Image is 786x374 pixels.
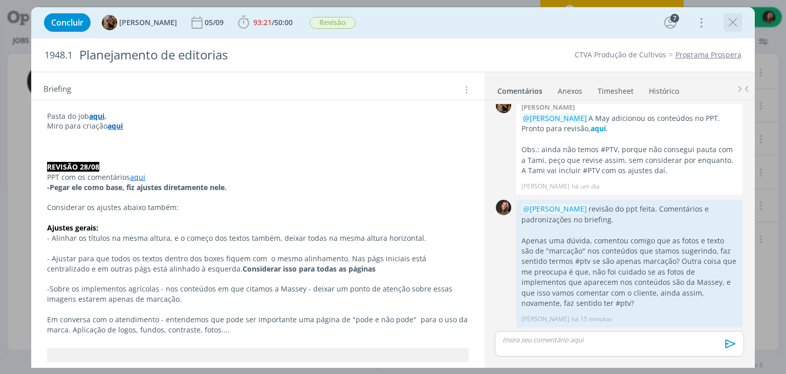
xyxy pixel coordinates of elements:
p: Miro para criação [47,121,468,131]
span: 93:21 [253,17,272,27]
span: / [272,17,274,27]
span: 1948.1 [45,50,73,61]
a: Programa Prospera [675,50,741,59]
div: Planejamento de editorias [75,43,447,68]
p: [PERSON_NAME] [521,182,570,191]
p: - Ajustar para que todos os textos dentro dos boxes fiquem com o mesmo alinhamento. Nas págs inic... [47,254,468,274]
strong: Considerar isso para todas as páginas [243,264,376,274]
strong: -Pegar ele como base, fiz ajustes diretamente nele. [47,182,227,192]
a: CTVA Produção de Cultivos [575,50,666,59]
b: [PERSON_NAME] [521,102,575,112]
p: Em conversa com o atendimento - entendemos que pode ser importante uma página de "pode e não pode... [47,315,468,335]
a: Comentários [497,81,543,96]
p: Pasta do job [47,111,468,121]
button: Concluir [44,13,91,32]
img: J [496,200,511,215]
span: [PERSON_NAME] [119,19,177,26]
strong: REVISÃO 28/08 [47,162,99,172]
a: aqui [89,111,104,121]
p: revisão do ppt feita. Comentários e padronizações no briefing. [521,204,737,225]
button: Revisão [309,16,356,29]
strong: Ajustes gerais: [47,223,98,233]
p: Obs.: ainda não temos #PTV, porque não consegui pauta com a Tami, peço que revise assim, sem cons... [521,144,737,176]
p: Apenas uma dúvida, comentou comigo que as fotos e texto são de "marcação" nos conteúdos que stamo... [521,236,737,309]
span: há um dia [572,182,600,191]
a: Timesheet [597,81,634,96]
span: @[PERSON_NAME] [523,113,587,123]
div: Anexos [558,86,582,96]
a: Histórico [648,81,680,96]
button: A[PERSON_NAME] [102,15,177,30]
span: há 15 minutos [572,315,612,324]
span: Revisão [310,17,356,29]
p: Considerar os ajustes abaixo também: [47,202,468,213]
p: A May adicionou os conteúdos no PPT. Pronto para revisão, . [521,113,737,134]
span: @[PERSON_NAME] [523,204,587,214]
span: Concluir [51,18,83,27]
a: aqui [591,123,606,133]
div: 7 [670,14,679,23]
strong: . [104,111,106,121]
img: A [496,98,511,113]
p: PPT com os comentários [47,172,468,182]
span: Briefing [43,82,71,96]
a: aqui [107,121,123,131]
p: [PERSON_NAME] [521,315,570,324]
img: A [102,15,117,30]
a: aqui [130,172,145,182]
div: 05/09 [205,19,226,26]
div: dialog [31,7,754,368]
p: - Alinhar os títulos na mesma altura, e o começo dos textos também, deixar todas na mesma altura ... [47,233,468,243]
button: 7 [662,14,679,31]
button: 93:21/50:00 [235,14,295,31]
span: 50:00 [274,17,293,27]
p: -Sobre os implementos agrícolas - nos conteúdos em que citamos a Massey - deixar um ponto de aten... [47,284,468,304]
